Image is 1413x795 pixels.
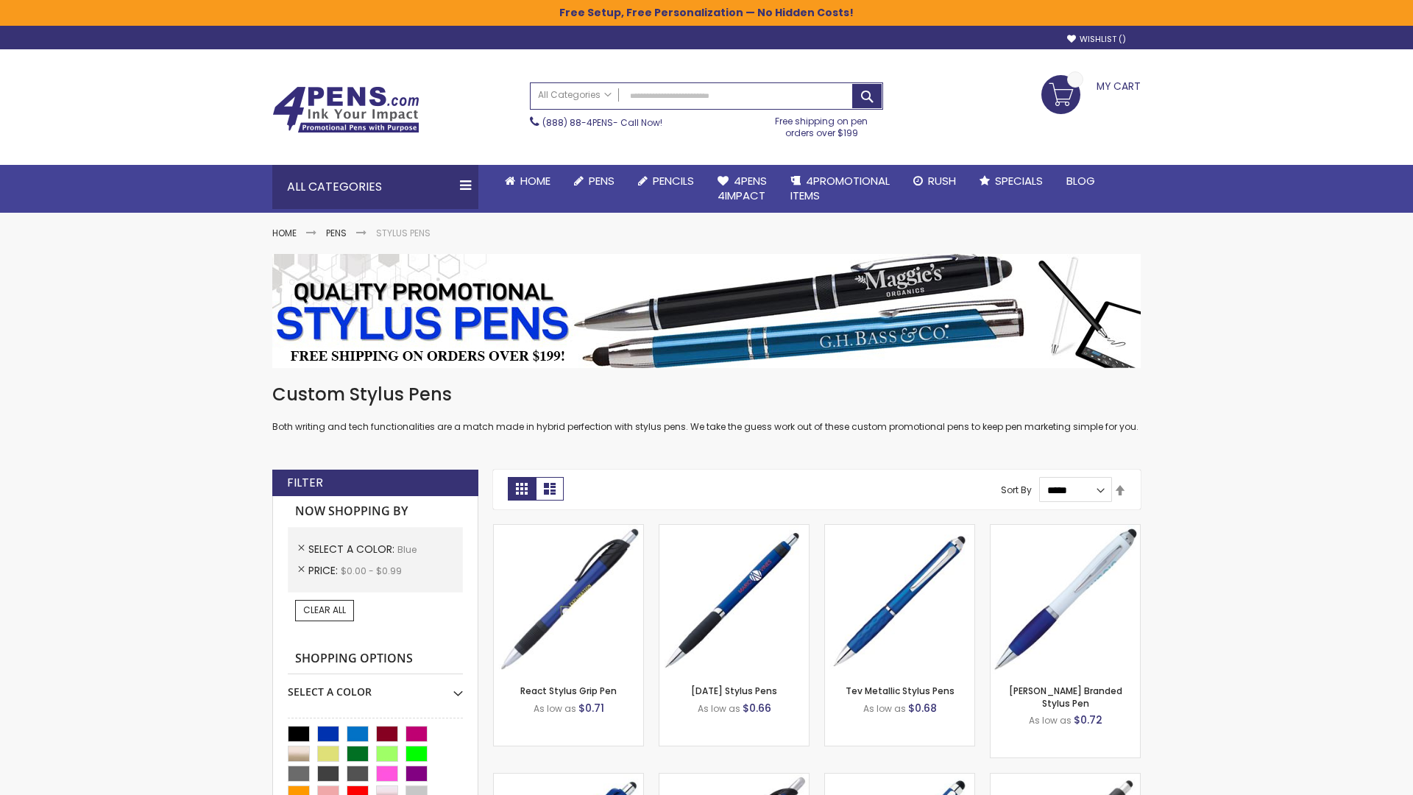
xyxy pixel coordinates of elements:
[494,525,643,674] img: React Stylus Grip Pen-Blue
[928,173,956,188] span: Rush
[538,89,612,101] span: All Categories
[534,702,576,715] span: As low as
[397,543,417,556] span: Blue
[520,685,617,697] a: React Stylus Grip Pen
[908,701,937,715] span: $0.68
[542,116,613,129] a: (888) 88-4PENS
[308,542,397,556] span: Select A Color
[691,685,777,697] a: [DATE] Stylus Pens
[659,524,809,537] a: Epiphany Stylus Pens-Blue
[863,702,906,715] span: As low as
[493,165,562,197] a: Home
[494,773,643,785] a: Pearl Element Stylus Pens-Blue
[991,773,1140,785] a: Souvenir® Emblem Stylus Pen-Blue
[968,165,1055,197] a: Specials
[578,701,604,715] span: $0.71
[718,173,767,203] span: 4Pens 4impact
[902,165,968,197] a: Rush
[1029,714,1072,727] span: As low as
[743,701,771,715] span: $0.66
[1009,685,1122,709] a: [PERSON_NAME] Branded Stylus Pen
[659,773,809,785] a: Story Stylus Custom Pen-Blue
[288,496,463,527] strong: Now Shopping by
[288,643,463,675] strong: Shopping Options
[542,116,662,129] span: - Call Now!
[825,773,974,785] a: Custom Stylus Grip Pens-Blue
[760,110,884,139] div: Free shipping on pen orders over $199
[825,524,974,537] a: Tev Metallic Stylus Pens-Blue
[1001,484,1032,496] label: Sort By
[295,600,354,621] a: Clear All
[995,173,1043,188] span: Specials
[272,383,1141,434] div: Both writing and tech functionalities are a match made in hybrid perfection with stylus pens. We ...
[272,254,1141,368] img: Stylus Pens
[287,475,323,491] strong: Filter
[653,173,694,188] span: Pencils
[589,173,615,188] span: Pens
[272,165,478,209] div: All Categories
[272,227,297,239] a: Home
[790,173,890,203] span: 4PROMOTIONAL ITEMS
[494,524,643,537] a: React Stylus Grip Pen-Blue
[272,383,1141,406] h1: Custom Stylus Pens
[520,173,550,188] span: Home
[659,525,809,674] img: Epiphany Stylus Pens-Blue
[1074,713,1102,727] span: $0.72
[991,524,1140,537] a: Ion White Branded Stylus Pen-Blue
[706,165,779,213] a: 4Pens4impact
[531,83,619,107] a: All Categories
[288,674,463,699] div: Select A Color
[1066,173,1095,188] span: Blog
[303,604,346,616] span: Clear All
[991,525,1140,674] img: Ion White Branded Stylus Pen-Blue
[272,86,419,133] img: 4Pens Custom Pens and Promotional Products
[698,702,740,715] span: As low as
[562,165,626,197] a: Pens
[376,227,431,239] strong: Stylus Pens
[308,563,341,578] span: Price
[341,565,402,577] span: $0.00 - $0.99
[846,685,955,697] a: Tev Metallic Stylus Pens
[779,165,902,213] a: 4PROMOTIONALITEMS
[825,525,974,674] img: Tev Metallic Stylus Pens-Blue
[626,165,706,197] a: Pencils
[508,477,536,501] strong: Grid
[1067,34,1126,45] a: Wishlist
[326,227,347,239] a: Pens
[1055,165,1107,197] a: Blog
